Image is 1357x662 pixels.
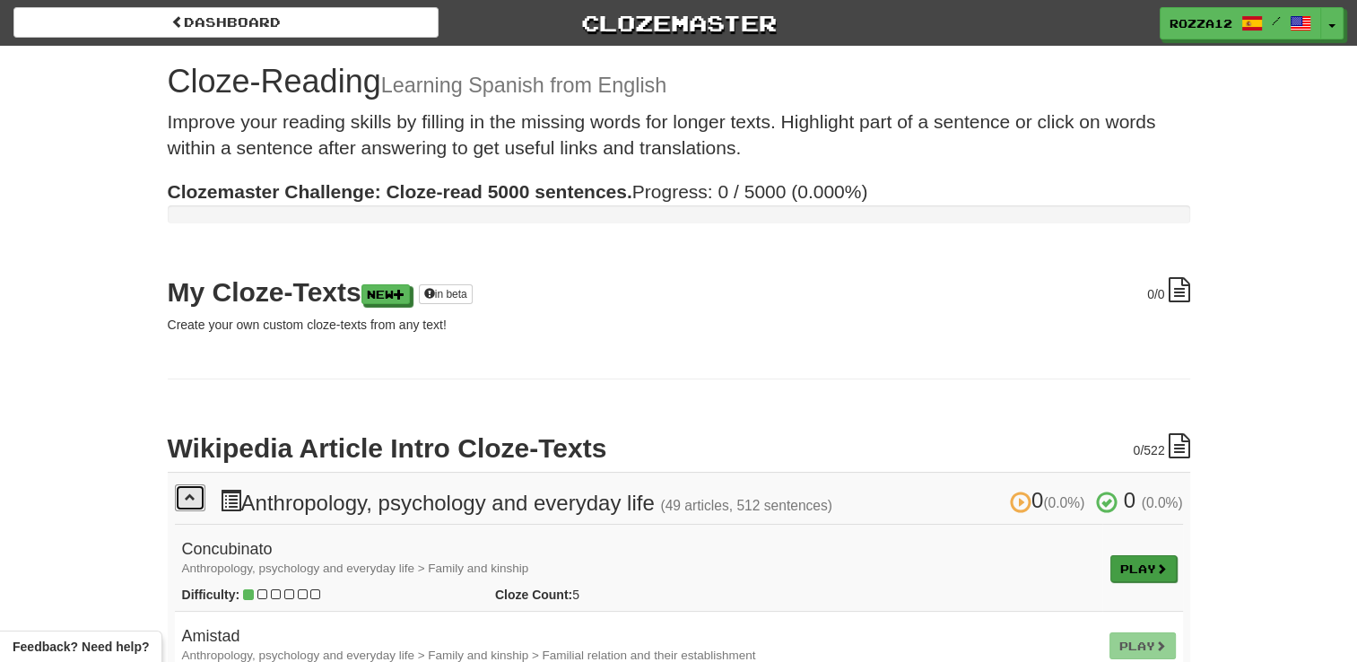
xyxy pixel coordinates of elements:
span: 0 [1133,443,1140,457]
h2: Wikipedia Article Intro Cloze-Texts [168,433,1190,463]
h1: Cloze-Reading [168,64,1190,100]
span: 0 [1124,488,1135,512]
a: Rozza12 / [1160,7,1321,39]
p: Create your own custom cloze-texts from any text! [168,316,1190,334]
span: Rozza12 [1170,15,1232,31]
span: 0 [1147,287,1154,301]
span: / [1272,14,1281,27]
div: /0 [1147,277,1189,303]
a: Clozemaster [465,7,891,39]
strong: Difficulty: [182,588,240,602]
h4: Concubinato [182,541,1095,577]
span: 0 [1010,488,1091,512]
div: 5 [482,586,717,604]
small: Anthropology, psychology and everyday life > Family and kinship [182,562,529,575]
p: Improve your reading skills by filling in the missing words for longer texts. Highlight part of a... [168,109,1190,161]
h2: My Cloze-Texts [168,277,1190,307]
span: Progress: 0 / 5000 (0.000%) [168,181,868,202]
strong: Cloze Count: [495,588,572,602]
a: Play [1110,555,1177,582]
strong: Clozemaster Challenge: Cloze-read 5000 sentences. [168,181,632,202]
small: Learning Spanish from English [381,74,667,97]
small: Anthropology, psychology and everyday life > Family and kinship > Familial relation and their est... [182,649,756,662]
div: /522 [1133,433,1189,459]
span: Open feedback widget [13,638,149,656]
small: (0.0%) [1043,495,1084,510]
small: (0.0%) [1142,495,1183,510]
a: in beta [419,284,473,304]
a: New [361,284,410,304]
h3: Anthropology, psychology and everyday life [220,489,1183,515]
a: Dashboard [13,7,439,38]
small: (49 articles, 512 sentences) [660,498,832,513]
